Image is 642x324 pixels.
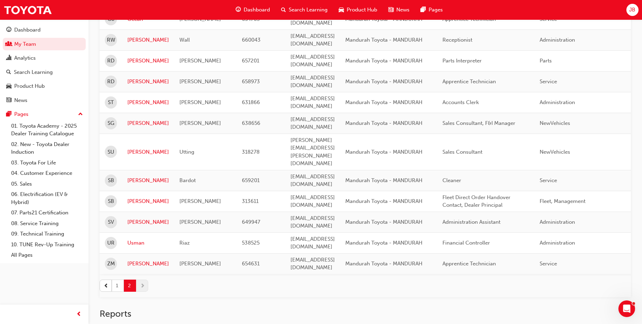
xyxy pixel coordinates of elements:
span: SG [108,119,114,127]
span: 318278 [242,149,260,155]
a: Trak [3,2,52,18]
span: Accounts Clerk [442,99,479,105]
span: SU [108,148,114,156]
a: 06. Electrification (EV & Hybrid) [8,189,86,207]
span: Mandurah Toyota - MANDURAH [345,58,422,64]
span: news-icon [388,6,394,14]
span: [EMAIL_ADDRESS][DOMAIN_NAME] [290,215,335,229]
span: Administration [540,219,575,225]
a: 01. Toyota Academy - 2025 Dealer Training Catalogue [8,121,86,139]
a: [PERSON_NAME] [127,260,169,268]
a: 04. Customer Experience [8,168,86,179]
span: Apprentice Technician [442,78,496,85]
span: [PERSON_NAME] [179,219,221,225]
a: [PERSON_NAME] [127,197,169,205]
a: news-iconNews [383,3,415,17]
a: All Pages [8,250,86,261]
span: Service [540,177,557,184]
span: SV [108,218,114,226]
a: [PERSON_NAME] [127,177,169,185]
span: [EMAIL_ADDRESS][DOMAIN_NAME] [290,54,335,68]
span: Mandurah Toyota - MANDURAH [345,37,422,43]
a: guage-iconDashboard [230,3,276,17]
span: 658973 [242,78,260,85]
span: ZM [107,260,115,268]
span: prev-icon [76,310,82,319]
div: Product Hub [14,82,45,90]
span: NewVehicles [540,149,570,155]
span: 659201 [242,177,260,184]
span: RD [107,78,115,86]
button: Pages [3,108,86,121]
button: next-icon [136,280,148,292]
span: Fleet Direct Order Handover Contact, Dealer Principal [442,194,510,208]
a: 05. Sales [8,179,86,189]
span: Administration Assistant [442,219,500,225]
span: NewVehicles [540,120,570,126]
a: Search Learning [3,66,86,79]
span: Bardot [179,177,196,184]
span: SB [108,197,114,205]
span: [PERSON_NAME] [179,261,221,267]
span: guage-icon [6,27,11,33]
span: people-icon [6,41,11,48]
span: up-icon [78,110,83,119]
button: 2 [124,280,136,292]
span: [PERSON_NAME] [179,198,221,204]
span: ST [108,99,114,106]
a: 08. Service Training [8,218,86,229]
a: search-iconSearch Learning [276,3,333,17]
span: Utting [179,149,194,155]
span: Mandurah Toyota - MANDURAH [345,120,422,126]
span: [PERSON_NAME] [179,78,221,85]
span: pages-icon [6,111,11,118]
span: chart-icon [6,55,11,61]
span: Search Learning [289,6,328,14]
span: UR [107,239,115,247]
span: [EMAIL_ADDRESS][DOMAIN_NAME] [290,257,335,271]
span: Mandurah Toyota - MANDURAH [345,78,422,85]
span: Mandurah Toyota - MANDURAH [345,198,422,204]
a: My Team [3,38,86,51]
span: Administration [540,99,575,105]
span: Mandurah Toyota - MANDURAH [345,240,422,246]
a: 10. TUNE Rev-Up Training [8,239,86,250]
a: [PERSON_NAME] [127,57,169,65]
a: Dashboard [3,24,86,36]
button: 1 [112,280,124,292]
span: Mandurah Toyota - MANDURAH [345,261,422,267]
span: 660043 [242,37,261,43]
span: RW [107,36,115,44]
span: car-icon [6,83,11,89]
span: pages-icon [421,6,426,14]
a: 07. Parts21 Certification [8,207,86,218]
a: [PERSON_NAME] [127,36,169,44]
span: 313611 [242,198,259,204]
span: Parts Interpreter [442,58,482,64]
span: 631866 [242,99,260,105]
span: prev-icon [104,282,109,289]
h2: Reports [100,308,631,319]
div: Dashboard [14,26,41,34]
a: Product Hub [3,80,86,93]
span: Administration [540,37,575,43]
span: Dashboard [244,6,270,14]
span: JB [629,6,635,14]
div: News [14,96,27,104]
span: News [396,6,409,14]
span: Fleet, Management [540,198,585,204]
span: Service [540,261,557,267]
span: Sales Consultant [442,149,482,155]
a: News [3,94,86,107]
span: 538525 [242,240,260,246]
span: Parts [540,58,552,64]
span: [EMAIL_ADDRESS][DOMAIN_NAME] [290,194,335,208]
span: Mandurah Toyota - MANDURAH [345,219,422,225]
a: 03. Toyota For Life [8,157,86,168]
div: Search Learning [14,68,53,76]
span: Product Hub [347,6,377,14]
button: JB [626,4,639,16]
a: Usman [127,239,169,247]
span: Apprentice Technician [442,261,496,267]
a: [PERSON_NAME] [127,218,169,226]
